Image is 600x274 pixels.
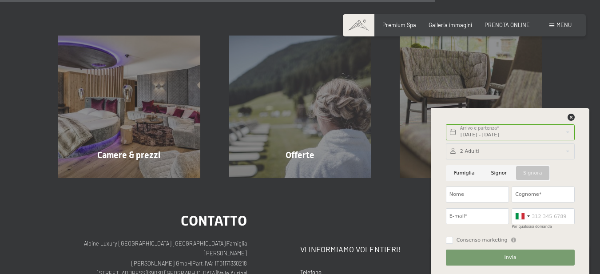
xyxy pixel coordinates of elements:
span: | [226,240,226,247]
span: Contatto [181,212,247,229]
span: | [191,260,192,267]
div: Italy (Italia): +39 [512,209,532,224]
span: Camere & prezzi [97,150,160,160]
a: Vacanze in Trentino Alto Adige all'Hotel Schwarzenstein Condizioni generali [385,36,556,178]
a: PRENOTA ONLINE [485,21,530,28]
span: Offerte [286,150,314,160]
a: Vacanze in Trentino Alto Adige all'Hotel Schwarzenstein Camere & prezzi [44,36,215,178]
span: Vi informiamo volentieri! [300,244,401,254]
button: Invia [446,250,575,266]
a: Premium Spa [382,21,416,28]
span: Consenso marketing [457,237,508,244]
a: Galleria immagini [429,21,472,28]
label: Per qualsiasi domanda [512,225,552,229]
span: Invia [505,254,517,261]
a: Vacanze in Trentino Alto Adige all'Hotel Schwarzenstein Offerte [215,36,385,178]
input: 312 345 6789 [512,208,575,224]
span: Menu [556,21,572,28]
